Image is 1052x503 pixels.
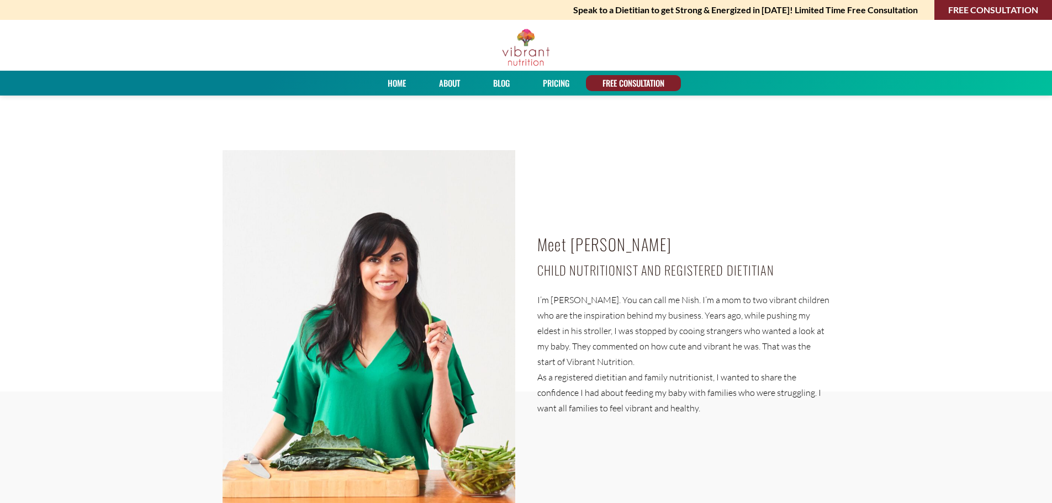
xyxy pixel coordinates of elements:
[539,75,573,91] a: PRICING
[501,28,551,67] img: Vibrant Nutrition
[489,75,514,91] a: Blog
[599,75,668,91] a: FREE CONSULTATION
[573,2,918,18] strong: Speak to a Dietitian to get Strong & Energized in [DATE]! Limited Time Free Consultation
[384,75,410,91] a: Home
[435,75,464,91] a: About
[537,369,830,416] p: As a registered dietitian and family nutritionist, I wanted to share the confidence I had about f...
[537,230,830,259] h2: Meet [PERSON_NAME]
[537,292,830,369] p: I’m [PERSON_NAME]. You can call me Nish. I’m a mom to two vibrant children who are the inspiratio...
[537,259,830,281] h4: Child Nutritionist and Registered Dietitian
